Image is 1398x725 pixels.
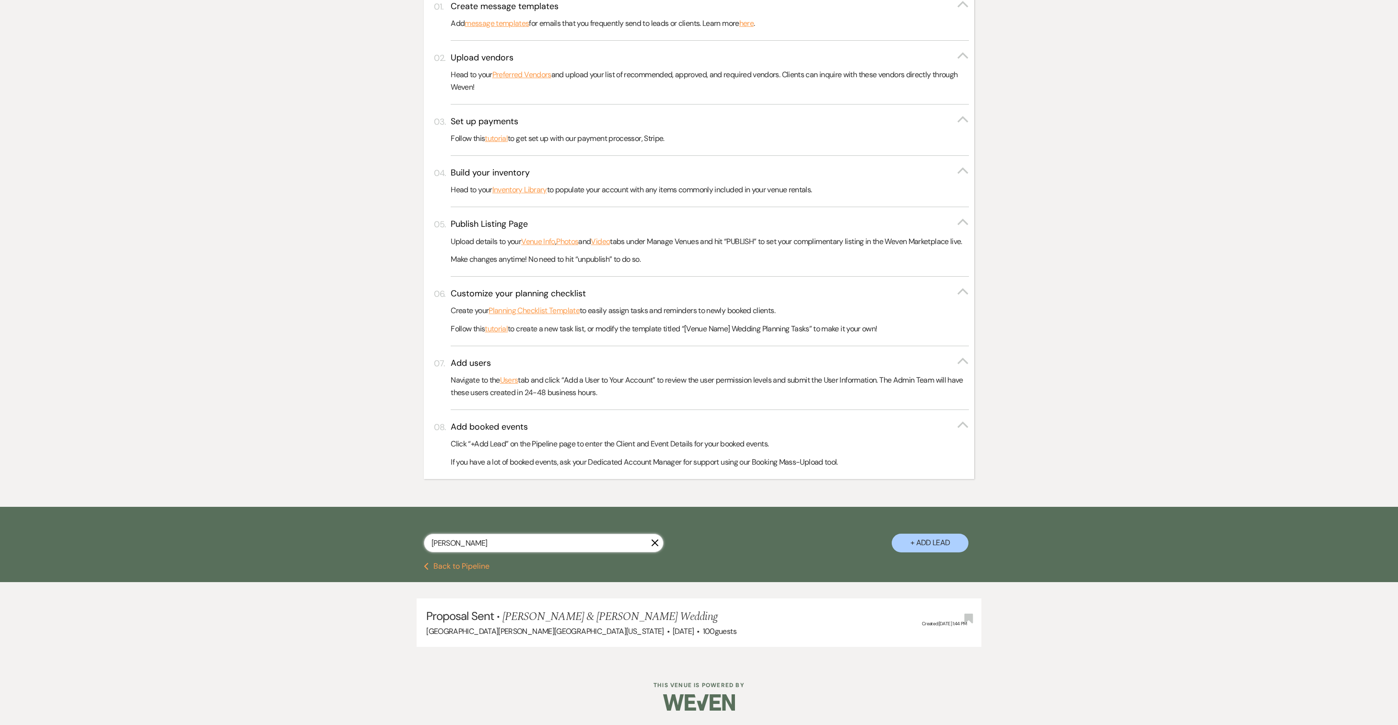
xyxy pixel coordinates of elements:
p: Add for emails that you frequently send to leads or clients. Learn more . [451,17,968,30]
p: Follow this to get set up with our payment processor, Stripe. [451,132,968,145]
a: Venue Info [521,235,555,248]
a: Photos [556,235,578,248]
a: Preferred Vendors [492,69,551,81]
h3: Set up payments [451,116,518,128]
h3: Add booked events [451,421,528,433]
h3: Publish Listing Page [451,218,528,230]
button: + Add Lead [892,534,968,552]
p: Navigate to the tab and click “Add a User to Your Account” to review the user permission levels a... [451,374,968,398]
h3: Customize your planning checklist [451,288,586,300]
p: Make changes anytime! No need to hit “unpublish” to do so. [451,253,968,266]
input: Search by name, event date, email address or phone number [424,534,664,552]
p: Upload details to your , and tabs under Manage Venues and hit “PUBLISH” to set your complimentary... [451,235,968,248]
button: Back to Pipeline [424,562,489,570]
span: Created: [DATE] 1:44 PM [922,620,967,627]
button: Publish Listing Page [451,218,968,230]
a: Video [591,235,610,248]
button: Set up payments [451,116,968,128]
p: If you have a lot of booked events, ask your Dedicated Account Manager for support using our Book... [451,456,968,468]
a: Users [500,374,518,386]
a: tutorial [485,132,508,145]
p: Head to your and upload your list of recommended, approved, and required vendors. Clients can inq... [451,69,968,93]
a: tutorial [485,323,508,335]
button: Build your inventory [451,167,968,179]
button: Create message templates [451,0,968,12]
p: Create your to easily assign tasks and reminders to newly booked clients. [451,304,968,317]
button: Add users [451,357,968,369]
h3: Add users [451,357,491,369]
h3: Build your inventory [451,167,530,179]
span: [PERSON_NAME] & [PERSON_NAME] Wedding [502,608,717,625]
button: Add booked events [451,421,968,433]
img: Weven Logo [663,686,735,719]
span: 100 guests [703,626,736,636]
p: Follow this to create a new task list, or modify the template titled “[Venue Name] Wedding Planni... [451,323,968,335]
h3: Upload vendors [451,52,513,64]
span: [DATE] [673,626,694,636]
h3: Create message templates [451,0,559,12]
a: Inventory Library [492,184,547,196]
a: Planning Checklist Template [489,304,580,317]
span: [GEOGRAPHIC_DATA][PERSON_NAME][GEOGRAPHIC_DATA][US_STATE] [426,626,664,636]
p: Head to your to populate your account with any items commonly included in your venue rentals. [451,184,968,196]
span: Proposal Sent [426,608,494,623]
button: Upload vendors [451,52,968,64]
p: Click “+Add Lead” on the Pipeline page to enter the Client and Event Details for your booked events. [451,438,968,450]
button: Customize your planning checklist [451,288,968,300]
a: here [739,17,754,30]
a: message templates [465,17,529,30]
